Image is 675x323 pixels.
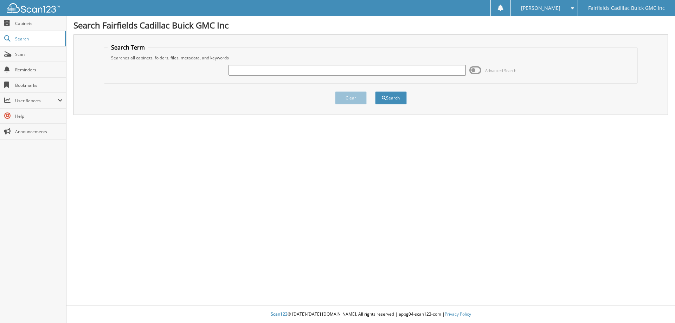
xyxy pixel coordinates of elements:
[640,289,675,323] iframe: Chat Widget
[15,82,63,88] span: Bookmarks
[521,6,560,10] span: [PERSON_NAME]
[445,311,471,317] a: Privacy Policy
[66,306,675,323] div: © [DATE]-[DATE] [DOMAIN_NAME]. All rights reserved | appg04-scan123-com |
[485,68,516,73] span: Advanced Search
[271,311,288,317] span: Scan123
[7,3,60,13] img: scan123-logo-white.svg
[108,55,634,61] div: Searches all cabinets, folders, files, metadata, and keywords
[335,91,367,104] button: Clear
[15,67,63,73] span: Reminders
[15,20,63,26] span: Cabinets
[15,113,63,119] span: Help
[73,19,668,31] h1: Search Fairfields Cadillac Buick GMC Inc
[588,6,665,10] span: Fairfields Cadillac Buick GMC Inc
[15,98,58,104] span: User Reports
[15,129,63,135] span: Announcements
[108,44,148,51] legend: Search Term
[15,51,63,57] span: Scan
[15,36,62,42] span: Search
[375,91,407,104] button: Search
